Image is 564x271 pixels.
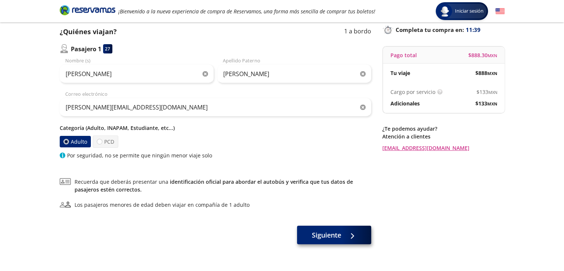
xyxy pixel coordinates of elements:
[60,27,117,37] p: ¿Quiénes viajan?
[312,230,341,240] span: Siguiente
[466,26,481,34] span: 11:39
[390,69,410,77] p: Tu viaje
[488,89,497,95] small: MXN
[71,45,101,53] p: Pasajero 1
[297,226,371,244] button: Siguiente
[452,7,487,15] span: Iniciar sesión
[103,44,112,53] div: 27
[60,4,115,18] a: Brand Logo
[390,51,417,59] p: Pago total
[344,27,371,37] p: 1 a bordo
[67,151,212,159] p: Por seguridad, no se permite que ningún menor viaje solo
[382,25,505,35] p: Completa tu compra en :
[382,133,505,140] p: Atención a clientes
[59,136,91,148] label: Adulto
[60,98,371,117] input: Correo electrónico
[60,65,214,83] input: Nombre (s)
[118,8,375,15] em: ¡Bienvenido a la nueva experiencia de compra de Reservamos, una forma más sencilla de comprar tus...
[75,178,371,193] span: Recuerda que deberás presentar una
[60,124,371,132] p: Categoría (Adulto, INAPAM, Estudiante, etc...)
[93,135,118,148] label: PCD
[487,71,497,76] small: MXN
[487,101,497,107] small: MXN
[475,69,497,77] span: $ 888
[476,88,497,96] span: $ 133
[495,7,505,16] button: English
[382,144,505,152] a: [EMAIL_ADDRESS][DOMAIN_NAME]
[60,4,115,16] i: Brand Logo
[390,99,420,107] p: Adicionales
[468,51,497,59] span: $ 888.30
[390,88,435,96] p: Cargo por servicio
[217,65,371,83] input: Apellido Paterno
[75,201,250,209] div: Los pasajeros menores de edad deben viajar en compañía de 1 adulto
[488,53,497,58] small: MXN
[75,178,353,193] a: identificación oficial para abordar el autobús y verifica que tus datos de pasajeros estén correc...
[475,99,497,107] span: $ 133
[382,125,505,133] p: ¿Te podemos ayudar?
